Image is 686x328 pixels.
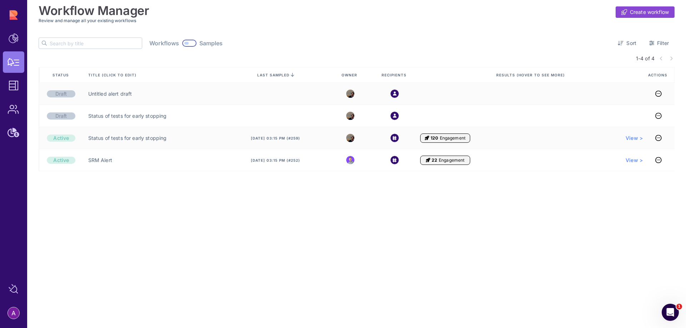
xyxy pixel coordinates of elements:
img: 5987721435521_f9ef691bd9764b3634dd_32.jpg [346,90,354,98]
a: View > [626,157,643,164]
span: Engagement [439,157,464,163]
span: Create workflow [630,9,669,16]
iframe: Intercom live chat [662,304,679,321]
span: Owner [342,72,359,77]
span: Engagement [440,135,466,141]
span: [DATE] 03:15 pm (#252) [251,158,300,163]
span: 1 [676,304,682,309]
div: Active [47,135,75,142]
input: Search by title [50,38,142,49]
a: Status of tests for early stopping [88,112,167,120]
span: 22 [432,157,437,163]
span: Recipients [382,72,408,77]
img: 8362649628660_f9db904d41c59e59d9a1_32.png [346,156,354,164]
span: [DATE] 03:15 pm (#259) [251,136,300,141]
span: 1-4 of 4 [636,55,655,62]
img: account-photo [8,307,19,319]
h1: Workflow Manager [39,4,149,18]
span: Actions [648,72,669,77]
div: Active [47,157,75,164]
i: Engagement [426,157,430,163]
span: Workflows [149,40,179,47]
span: last sampled [257,73,289,77]
div: Draft [47,112,75,120]
a: SRM Alert [88,157,112,164]
div: Draft [47,90,75,97]
a: View > [626,135,643,142]
span: Results (Hover to see more) [496,72,566,77]
span: Samples [199,40,223,47]
span: Title (click to edit) [88,72,138,77]
img: 5987721435521_f9ef691bd9764b3634dd_32.jpg [346,134,354,142]
span: Filter [657,40,669,47]
a: Untitled alert draft [88,90,132,97]
img: 5987721435521_f9ef691bd9764b3634dd_32.jpg [346,112,354,120]
i: Engagement [425,135,429,141]
h3: Review and manage all your existing workflows [39,18,675,23]
a: Status of tests for early stopping [88,135,167,142]
span: Status [53,72,70,77]
span: 120 [431,135,438,141]
span: Sort [626,40,636,47]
